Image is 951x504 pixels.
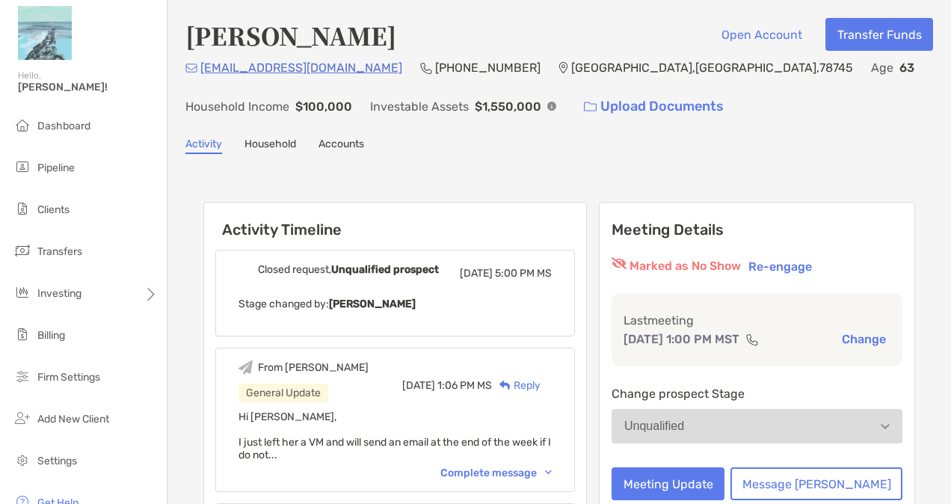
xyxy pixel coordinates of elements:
[37,245,82,258] span: Transfers
[331,263,439,276] b: Unqualified prospect
[612,384,902,403] p: Change prospect Stage
[37,329,65,342] span: Billing
[420,62,432,74] img: Phone Icon
[238,384,328,402] div: General Update
[545,470,552,475] img: Chevron icon
[612,257,627,269] img: red eyr
[547,102,556,111] img: Info Icon
[204,203,586,239] h6: Activity Timeline
[13,451,31,469] img: settings icon
[440,467,552,479] div: Complete message
[745,334,759,345] img: communication type
[37,120,90,132] span: Dashboard
[13,242,31,259] img: transfers icon
[871,58,893,77] p: Age
[295,97,352,116] p: $100,000
[18,81,158,93] span: [PERSON_NAME]!
[13,409,31,427] img: add_new_client icon
[630,257,741,275] p: Marked as No Show
[435,58,541,77] p: [PHONE_NUMBER]
[612,409,902,443] button: Unqualified
[475,97,541,116] p: $1,550,000
[624,420,684,433] div: Unqualified
[13,158,31,176] img: pipeline icon
[13,116,31,134] img: dashboard icon
[574,90,733,123] a: Upload Documents
[37,162,75,174] span: Pipeline
[37,371,100,384] span: Firm Settings
[825,18,933,51] button: Transfer Funds
[37,455,77,467] span: Settings
[730,467,902,500] button: Message [PERSON_NAME]
[460,267,493,280] span: [DATE]
[744,257,816,275] button: Re-engage
[329,298,416,310] b: [PERSON_NAME]
[185,64,197,73] img: Email Icon
[37,413,109,425] span: Add New Client
[624,330,739,348] p: [DATE] 1:00 PM MST
[37,287,81,300] span: Investing
[612,221,902,239] p: Meeting Details
[499,381,511,390] img: Reply icon
[402,379,435,392] span: [DATE]
[18,6,72,60] img: Zoe Logo
[13,200,31,218] img: clients icon
[258,361,369,374] div: From [PERSON_NAME]
[558,62,568,74] img: Location Icon
[495,267,552,280] span: 5:00 PM MS
[238,360,253,375] img: Event icon
[13,325,31,343] img: billing icon
[258,263,439,276] div: Closed request,
[238,411,551,461] span: Hi [PERSON_NAME], I just left her a VM and will send an email at the end of the week if I do not...
[13,367,31,385] img: firm-settings icon
[238,295,552,313] p: Stage changed by:
[238,262,253,277] img: Event icon
[899,58,914,77] p: 63
[881,424,890,429] img: Open dropdown arrow
[370,97,469,116] p: Investable Assets
[837,331,890,347] button: Change
[492,378,541,393] div: Reply
[612,467,724,500] button: Meeting Update
[200,58,402,77] p: [EMAIL_ADDRESS][DOMAIN_NAME]
[244,138,296,154] a: Household
[185,138,222,154] a: Activity
[437,379,492,392] span: 1:06 PM MS
[13,283,31,301] img: investing icon
[318,138,364,154] a: Accounts
[584,102,597,112] img: button icon
[37,203,70,216] span: Clients
[185,97,289,116] p: Household Income
[571,58,853,77] p: [GEOGRAPHIC_DATA] , [GEOGRAPHIC_DATA] , 78745
[710,18,813,51] button: Open Account
[624,311,890,330] p: Last meeting
[185,18,396,52] h4: [PERSON_NAME]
